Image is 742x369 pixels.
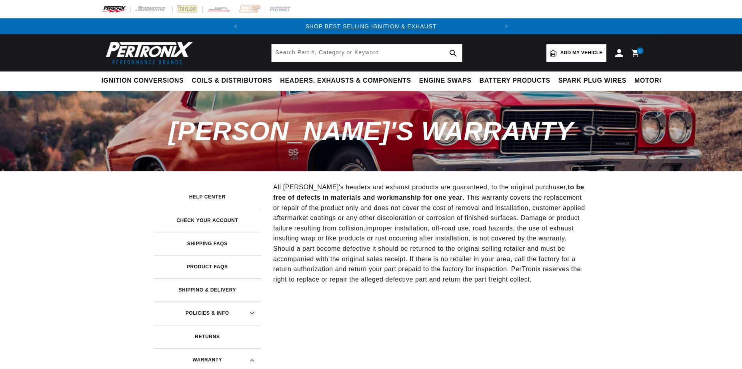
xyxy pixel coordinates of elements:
a: Help Center [154,185,262,208]
span: [PERSON_NAME]'s Warranty [168,117,573,146]
summary: Ignition Conversions [102,71,188,90]
summary: Coils & Distributors [188,71,276,90]
a: Shipping & Delivery [154,278,262,302]
a: Product FAQs [154,255,262,278]
h3: Shipping FAQs [187,242,228,246]
a: Returns [154,325,262,348]
span: 1 [639,48,641,54]
strong: to be free of defects in materials and workmanship for one year [273,184,584,201]
h3: Check your account [176,218,238,222]
span: Engine Swaps [419,77,472,85]
a: Shipping FAQs [154,232,262,255]
div: 1 of 2 [244,22,498,31]
summary: Battery Products [476,71,554,90]
span: Add my vehicle [560,49,603,57]
button: search button [444,44,462,62]
summary: Motorcycle [630,71,686,90]
h3: Policies & Info [186,311,229,315]
summary: Policies & Info [154,302,262,325]
img: Pertronix [102,39,194,67]
span: Headers, Exhausts & Components [280,77,411,85]
span: Spark Plug Wires [558,77,626,85]
div: Announcement [244,22,498,31]
h3: Warranty [192,358,222,362]
h3: Product FAQs [187,265,228,269]
a: Add my vehicle [546,44,606,62]
span: All [PERSON_NAME]'s headers and exhaust products are guaranteed, to the original purchaser, . Thi... [273,184,585,282]
summary: Engine Swaps [415,71,476,90]
summary: Spark Plug Wires [554,71,630,90]
span: Motorcycle [634,77,682,85]
a: SHOP BEST SELLING IGNITION & EXHAUST [305,23,436,30]
slideshow-component: Translation missing: en.sections.announcements.announcement_bar [82,18,661,34]
input: Search Part #, Category or Keyword [272,44,462,62]
summary: Headers, Exhausts & Components [276,71,415,90]
a: Check your account [154,209,262,232]
button: Translation missing: en.sections.announcements.previous_announcement [228,18,244,34]
span: Ignition Conversions [102,77,184,85]
span: Coils & Distributors [192,77,272,85]
button: Translation missing: en.sections.announcements.next_announcement [498,18,514,34]
h3: Shipping & Delivery [178,288,236,292]
span: Battery Products [480,77,550,85]
h3: Help Center [189,195,226,199]
h3: Returns [195,335,220,339]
